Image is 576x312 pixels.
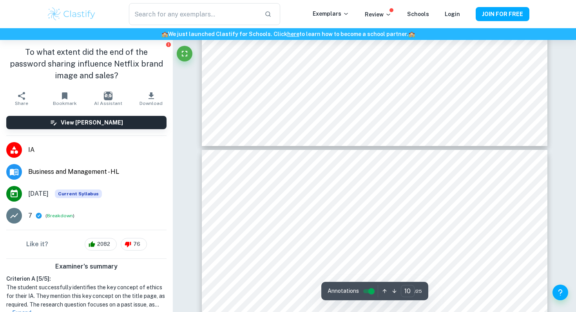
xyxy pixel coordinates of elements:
p: 7 [28,211,32,220]
h6: We just launched Clastify for Schools. Click to learn how to become a school partner. [2,30,574,38]
button: JOIN FOR FREE [476,7,529,21]
button: Download [130,88,173,110]
img: AI Assistant [104,92,112,100]
button: AI Assistant [87,88,130,110]
span: Share [15,101,28,106]
span: Bookmark [53,101,77,106]
img: Clastify logo [47,6,96,22]
button: Bookmark [43,88,86,110]
span: IA [28,145,167,155]
h6: View [PERSON_NAME] [61,118,123,127]
span: AI Assistant [94,101,122,106]
span: 🏫 [161,31,168,37]
button: Help and Feedback [552,285,568,300]
h6: Like it? [26,240,48,249]
button: Fullscreen [177,46,192,61]
span: 🏫 [408,31,415,37]
span: Business and Management - HL [28,167,167,177]
div: This exemplar is based on the current syllabus. Feel free to refer to it for inspiration/ideas wh... [55,189,102,198]
a: Schools [407,11,429,17]
span: Download [139,101,163,106]
span: 76 [129,240,145,248]
div: 2082 [85,238,117,251]
h6: Examiner's summary [3,262,170,271]
h1: To what extent did the end of the password sharing influence Netflix brand image and sales? [6,46,167,81]
span: ( ) [45,212,74,220]
h1: The student successfully identifies the key concept of ethics for their IA. They mention this key... [6,283,167,309]
p: Exemplars [313,9,349,18]
input: Search for any exemplars... [129,3,258,25]
a: here [287,31,299,37]
span: 2082 [93,240,114,248]
button: Breakdown [47,212,73,219]
h6: Criterion A [ 5 / 5 ]: [6,274,167,283]
span: Current Syllabus [55,189,102,198]
span: [DATE] [28,189,49,198]
span: / 25 [415,288,422,295]
button: View [PERSON_NAME] [6,116,167,129]
p: Review [365,10,391,19]
div: 76 [121,238,147,251]
span: Annotations [328,287,359,295]
a: Login [445,11,460,17]
button: Report issue [165,41,171,47]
